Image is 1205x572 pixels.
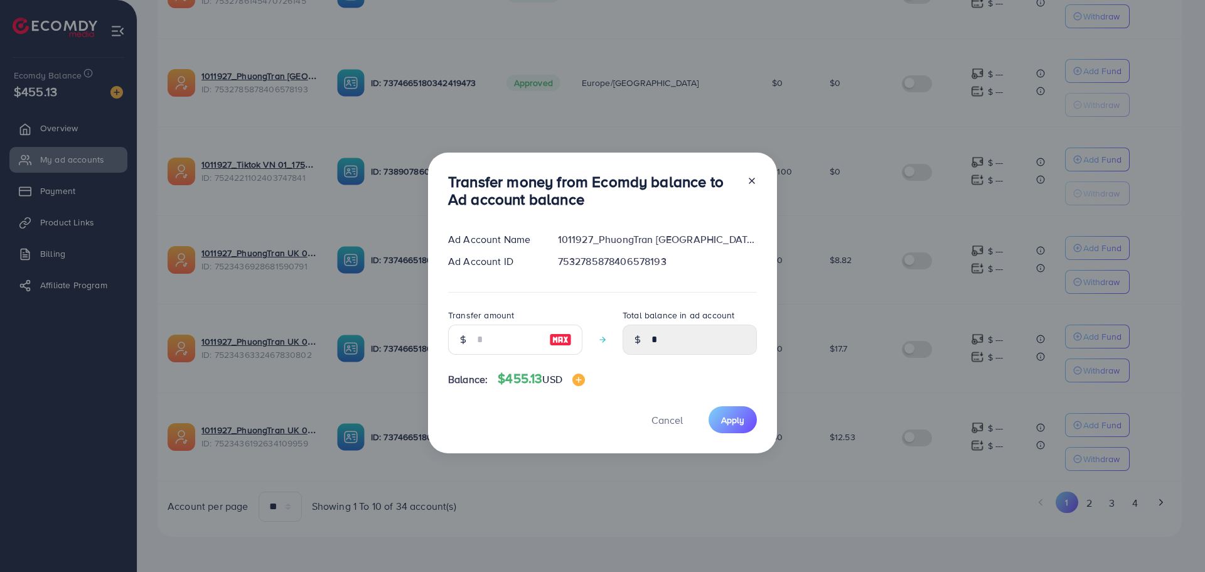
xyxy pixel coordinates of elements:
div: Ad Account ID [438,254,548,269]
span: USD [542,372,562,386]
h3: Transfer money from Ecomdy balance to Ad account balance [448,173,737,209]
span: Balance: [448,372,488,387]
iframe: Chat [1152,515,1196,563]
span: Cancel [651,413,683,427]
img: image [572,374,585,386]
label: Transfer amount [448,309,514,321]
img: image [549,332,572,347]
div: 1011927_PhuongTran [GEOGRAPHIC_DATA] 08_1753863400059 [548,232,767,247]
span: Apply [721,414,744,426]
div: Ad Account Name [438,232,548,247]
button: Apply [709,406,757,433]
div: 7532785878406578193 [548,254,767,269]
label: Total balance in ad account [623,309,734,321]
h4: $455.13 [498,371,585,387]
button: Cancel [636,406,699,433]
